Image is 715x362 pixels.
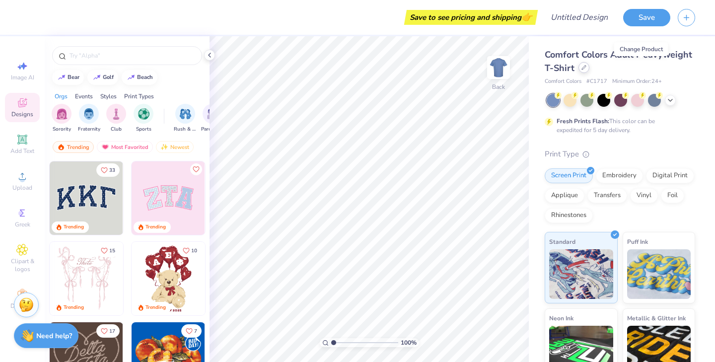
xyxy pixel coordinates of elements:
span: Sports [136,126,151,133]
span: Add Text [10,147,34,155]
div: Foil [661,188,684,203]
span: Clipart & logos [5,257,40,273]
input: Try "Alpha" [69,51,196,61]
img: most_fav.gif [101,144,109,150]
button: Like [190,163,202,175]
span: 33 [109,168,115,173]
span: 100 % [401,338,417,347]
div: Screen Print [545,168,593,183]
div: Styles [100,92,117,101]
img: 5ee11766-d822-42f5-ad4e-763472bf8dcf [205,161,278,235]
div: Trending [145,223,166,231]
div: Embroidery [596,168,643,183]
div: This color can be expedited for 5 day delivery. [557,117,679,135]
span: Parent's Weekend [201,126,224,133]
img: e74243e0-e378-47aa-a400-bc6bcb25063a [205,242,278,315]
span: Greek [15,220,30,228]
span: 17 [109,329,115,334]
div: Save to see pricing and shipping [407,10,535,25]
img: 83dda5b0-2158-48ca-832c-f6b4ef4c4536 [50,242,123,315]
span: Sorority [53,126,71,133]
img: 3b9aba4f-e317-4aa7-a679-c95a879539bd [50,161,123,235]
span: Puff Ink [627,236,648,247]
button: beach [122,70,157,85]
div: Vinyl [630,188,658,203]
div: golf [103,74,114,80]
div: Digital Print [646,168,694,183]
button: filter button [174,104,197,133]
span: 10 [191,248,197,253]
span: Decorate [10,302,34,310]
img: trend_line.gif [58,74,66,80]
button: Like [96,324,120,338]
strong: Need help? [36,331,72,341]
img: trending.gif [57,144,65,150]
div: Trending [145,304,166,311]
img: Club Image [111,108,122,120]
span: Metallic & Glitter Ink [627,313,686,323]
div: filter for Fraternity [78,104,100,133]
div: filter for Parent's Weekend [201,104,224,133]
span: 7 [194,329,197,334]
span: Club [111,126,122,133]
div: beach [137,74,153,80]
div: Orgs [55,92,68,101]
input: Untitled Design [543,7,616,27]
span: Rush & Bid [174,126,197,133]
img: Newest.gif [160,144,168,150]
span: Fraternity [78,126,100,133]
img: Fraternity Image [83,108,94,120]
button: filter button [201,104,224,133]
button: Like [178,244,202,257]
img: Parent's Weekend Image [207,108,218,120]
span: 15 [109,248,115,253]
img: Sports Image [138,108,149,120]
div: Back [492,82,505,91]
img: edfb13fc-0e43-44eb-bea2-bf7fc0dd67f9 [123,161,196,235]
span: Image AI [11,73,34,81]
img: d12a98c7-f0f7-4345-bf3a-b9f1b718b86e [123,242,196,315]
span: # C1717 [586,77,607,86]
img: trend_line.gif [127,74,135,80]
div: filter for Rush & Bid [174,104,197,133]
button: bear [52,70,84,85]
div: filter for Club [106,104,126,133]
strong: Fresh Prints Flash: [557,117,609,125]
button: golf [87,70,118,85]
button: Like [181,324,202,338]
div: Applique [545,188,584,203]
span: Designs [11,110,33,118]
div: Rhinestones [545,208,593,223]
div: Trending [53,141,94,153]
div: Change Product [614,42,668,56]
button: Save [623,9,670,26]
button: filter button [134,104,153,133]
span: Upload [12,184,32,192]
button: Like [96,163,120,177]
div: Newest [156,141,194,153]
div: Print Types [124,92,154,101]
span: Standard [549,236,575,247]
span: Neon Ink [549,313,573,323]
button: filter button [52,104,71,133]
img: 9980f5e8-e6a1-4b4a-8839-2b0e9349023c [132,161,205,235]
button: Like [96,244,120,257]
img: trend_line.gif [93,74,101,80]
div: Trending [64,223,84,231]
span: Minimum Order: 24 + [612,77,662,86]
span: 👉 [521,11,532,23]
div: Trending [64,304,84,311]
div: Most Favorited [97,141,153,153]
div: bear [68,74,79,80]
div: Events [75,92,93,101]
img: 587403a7-0594-4a7f-b2bd-0ca67a3ff8dd [132,242,205,315]
div: filter for Sports [134,104,153,133]
img: Back [489,58,508,77]
img: Standard [549,249,613,299]
div: Print Type [545,148,695,160]
span: Comfort Colors Adult Heavyweight T-Shirt [545,49,692,74]
img: Sorority Image [56,108,68,120]
button: filter button [78,104,100,133]
span: Comfort Colors [545,77,581,86]
div: filter for Sorority [52,104,71,133]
